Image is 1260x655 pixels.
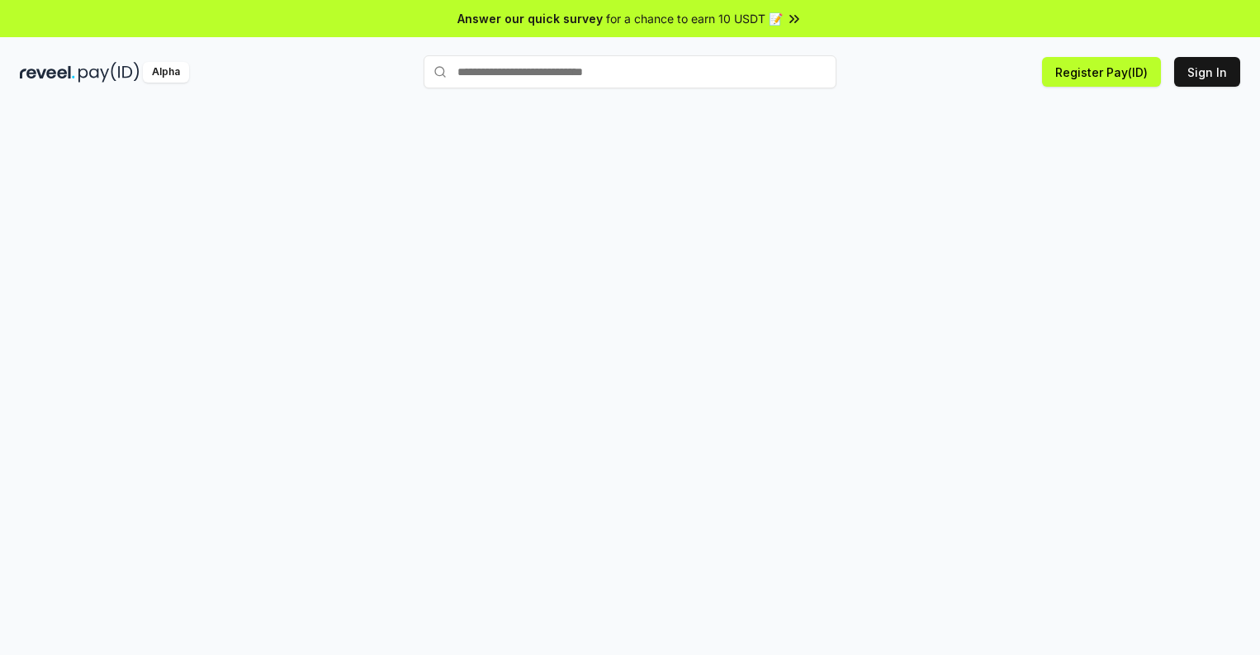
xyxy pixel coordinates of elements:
[1042,57,1161,87] button: Register Pay(ID)
[78,62,140,83] img: pay_id
[1174,57,1240,87] button: Sign In
[457,10,603,27] span: Answer our quick survey
[606,10,783,27] span: for a chance to earn 10 USDT 📝
[20,62,75,83] img: reveel_dark
[143,62,189,83] div: Alpha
